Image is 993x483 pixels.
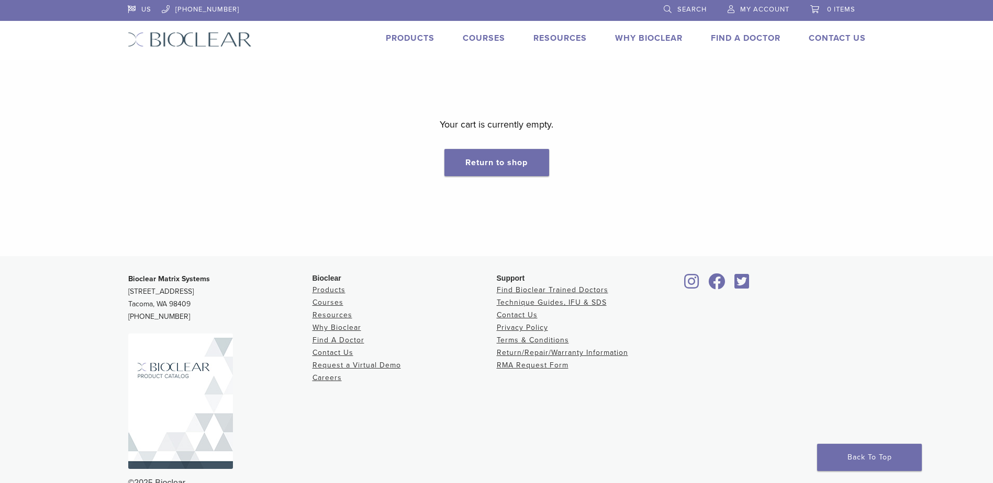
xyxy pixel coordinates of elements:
p: Your cart is currently empty. [440,117,553,132]
p: [STREET_ADDRESS] Tacoma, WA 98409 [PHONE_NUMBER] [128,273,313,323]
a: Back To Top [817,444,922,471]
a: Courses [463,33,505,43]
a: Return to shop [444,149,549,176]
a: Find A Doctor [711,33,780,43]
a: Products [386,33,434,43]
a: Technique Guides, IFU & SDS [497,298,607,307]
strong: Bioclear Matrix Systems [128,274,210,283]
span: Search [677,5,707,14]
a: Resources [313,310,352,319]
a: Why Bioclear [615,33,683,43]
a: Contact Us [497,310,538,319]
a: Resources [533,33,587,43]
img: Bioclear [128,333,233,469]
a: Contact Us [809,33,866,43]
a: Bioclear [681,280,703,290]
a: Why Bioclear [313,323,361,332]
a: Careers [313,373,342,382]
a: Privacy Policy [497,323,548,332]
a: RMA Request Form [497,361,568,370]
a: Bioclear [705,280,729,290]
a: Products [313,285,345,294]
span: 0 items [827,5,855,14]
a: Find A Doctor [313,336,364,344]
a: Find Bioclear Trained Doctors [497,285,608,294]
a: Courses [313,298,343,307]
a: Bioclear [731,280,753,290]
span: Bioclear [313,274,341,282]
img: Bioclear [128,32,252,47]
span: My Account [740,5,789,14]
a: Request a Virtual Demo [313,361,401,370]
a: Terms & Conditions [497,336,569,344]
a: Return/Repair/Warranty Information [497,348,628,357]
span: Support [497,274,525,282]
a: Contact Us [313,348,353,357]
